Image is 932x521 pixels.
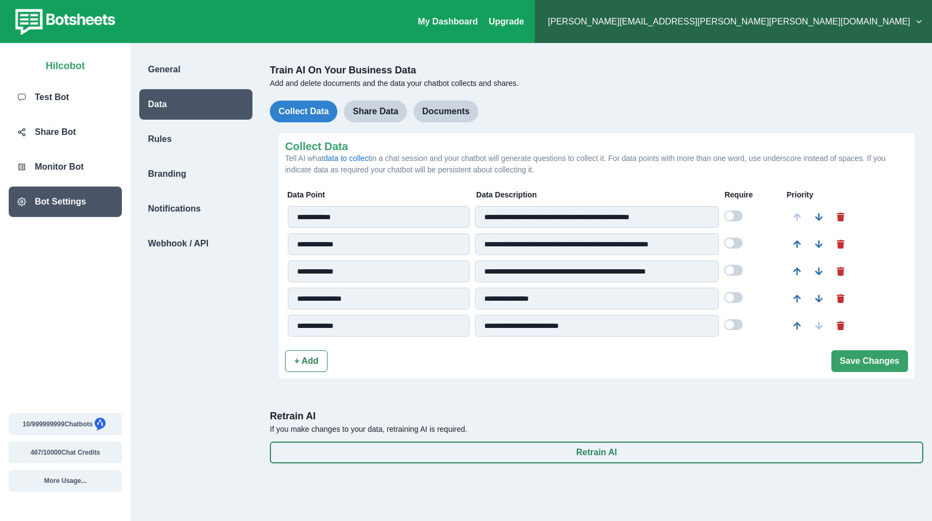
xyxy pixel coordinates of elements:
[270,101,337,122] button: Collect Data
[35,160,84,173] p: Monitor Bot
[285,153,908,176] p: Tell AI what in a chat session and your chatbot will generate questions to collect it. For data p...
[489,17,524,26] a: Upgrade
[46,54,85,73] p: Hilcobot
[544,11,923,33] button: [PERSON_NAME][EMAIL_ADDRESS][PERSON_NAME][PERSON_NAME][DOMAIN_NAME]
[830,315,851,337] button: Delete
[418,17,478,26] a: My Dashboard
[9,442,122,463] button: 467/10000Chat Credits
[725,189,781,201] p: Require
[808,206,830,228] button: Move Down
[270,442,923,463] button: Retrain AI
[131,228,261,259] a: Webhook / API
[131,159,261,189] a: Branding
[148,237,208,250] p: Webhook / API
[287,189,471,201] p: Data Point
[786,288,808,309] button: Move Up
[9,413,122,435] button: 10/999999999Chatbots
[9,470,122,492] button: More Usage...
[831,350,908,372] button: Save Changes
[808,315,830,337] button: Move Down
[786,206,808,228] button: Move Up
[131,194,261,224] a: Notifications
[131,54,261,85] a: General
[35,195,86,208] p: Bot Settings
[808,233,830,255] button: Move Down
[270,409,923,424] p: Retrain AI
[148,63,181,76] p: General
[131,124,261,154] a: Rules
[270,78,923,89] p: Add and delete documents and the data your chatbot collects and shares.
[808,260,830,282] button: Move Down
[476,189,719,201] p: Data Description
[148,168,186,181] p: Branding
[830,288,851,309] button: Delete
[148,98,167,111] p: Data
[35,91,69,104] p: Test Bot
[786,315,808,337] button: Move Up
[344,101,407,122] button: Share Data
[830,206,851,228] button: Delete
[285,140,908,153] h2: Collect Data
[285,350,328,372] button: + Add
[131,89,261,120] a: Data
[830,233,851,255] button: Delete
[270,424,923,435] p: If you make changes to your data, retraining AI is required.
[9,7,119,37] img: botsheets-logo.png
[786,233,808,255] button: Move Up
[786,260,808,282] button: Move Up
[830,260,851,282] button: Delete
[413,101,478,122] button: Documents
[787,189,843,201] p: Priority
[808,288,830,309] button: Move Down
[324,154,371,163] a: data to collect
[270,63,923,78] p: Train AI On Your Business Data
[148,133,172,146] p: Rules
[35,126,76,139] p: Share Bot
[148,202,201,215] p: Notifications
